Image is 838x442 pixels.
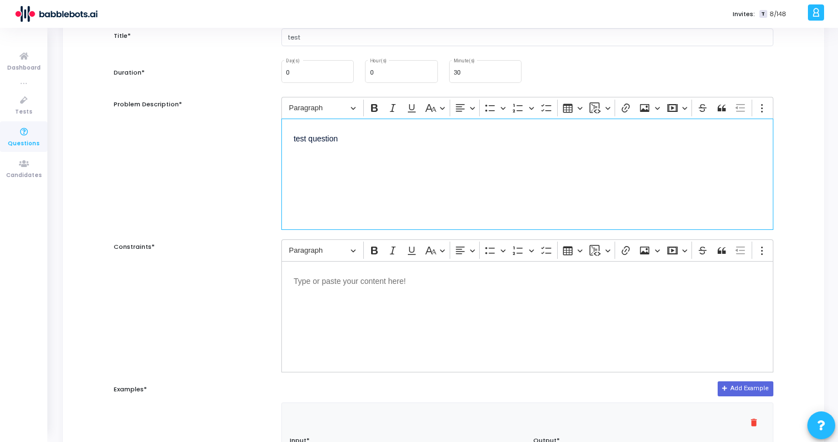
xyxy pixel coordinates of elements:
[294,131,761,145] p: test question
[8,139,40,149] span: Questions
[114,31,131,41] label: Title*
[759,10,767,18] span: T
[6,171,42,180] span: Candidates
[14,3,98,25] img: logo
[733,9,755,19] label: Invites:
[281,261,773,372] div: Editor editing area: main
[718,381,773,396] button: Add Example
[114,68,145,77] label: Duration*
[284,242,361,259] button: Paragraph
[289,101,347,115] span: Paragraph
[15,107,32,117] span: Tests
[769,9,786,19] span: 8/148
[281,119,773,230] div: Editor editing area: main
[281,97,773,119] div: Editor toolbar
[7,63,41,73] span: Dashboard
[284,100,361,117] button: Paragraph
[114,385,147,394] label: Examples*
[289,244,347,257] span: Paragraph
[114,242,155,252] label: Constraints*
[114,100,182,109] label: Problem Description*
[281,239,773,261] div: Editor toolbar
[747,416,761,429] mat-icon: delete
